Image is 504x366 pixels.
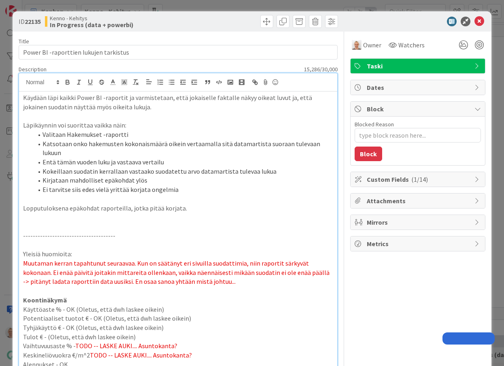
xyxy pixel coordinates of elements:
[398,40,425,50] span: Watchers
[50,15,134,21] span: Kenno - Kehitys
[367,217,470,227] span: Mirrors
[33,139,333,157] li: Katsotaan onko hakemusten kokonaismäärä oikein vertaamalla sitä datamartista suoraan tulevaan lukuun
[90,351,192,359] span: TODO -- LASKE AUKI.... Asuntokanta?
[19,38,29,45] label: Title
[75,342,177,350] span: TODO -- LASKE AUKI.... Asuntokanta?
[23,204,333,213] p: Lopputuloksena epäkohdat raporteilla, jotka pitää korjata.
[367,239,470,249] span: Metrics
[23,259,331,285] span: Muutaman kerran tapahtunut seuraavaa. Kun on säätänyt eri sivuilla suodattimia, niin raportit sär...
[23,314,333,323] p: Potentiaaliset tuotot € - OK (Oletus, että dwh laskee oikein)
[23,323,333,332] p: Tyhjäkäyttö € - OK (Oletus, että dwh laskee oikein)
[33,167,333,176] li: Kokeillaan suodatin kerrallaan vastaako suodatettu arvo datamartista tulevaa lukua
[25,17,41,26] b: 22135
[367,174,470,184] span: Custom Fields
[23,305,333,314] p: Käyttöaste % - OK (Oletus, että dwh laskee oikein)
[23,296,67,304] strong: Koontinäkymä
[49,66,338,73] div: 15,286 / 30,000
[23,231,333,240] p: --------------------------------------
[355,121,394,128] label: Blocked Reason
[363,40,381,50] span: Owner
[19,45,338,60] input: type card name here...
[355,147,382,161] button: Block
[367,104,470,114] span: Block
[23,332,333,342] p: Tulot € - (Oletus, että dwh laskee oikein)
[19,17,41,26] span: ID
[33,176,333,185] li: Kirjataan mahdolliset epäkohdat ylös
[411,175,428,183] span: ( 1/14 )
[33,130,333,139] li: Valitaan Hakemukset -raportti
[33,157,333,167] li: Entä tämän vuoden luku ja vastaava vertailu
[367,61,470,71] span: Taski
[50,21,134,28] b: In Progress (data + powerbi)
[23,93,333,111] p: Käydään läpi kaikki Power BI -raportit ja varmistetaan, että jokaiselle faktalle näkyy oikeat luv...
[23,341,333,351] p: Vaihtuvuusaste % -
[23,121,333,130] p: Läpikäynnin voi suorittaa vaikka näin:
[352,40,362,50] img: PM
[23,249,333,259] p: Yleisiä huomioita:
[367,83,470,92] span: Dates
[33,185,333,194] li: Ei tarvitse siis edes vielä yrittää korjata ongelmia
[19,66,47,73] span: Description
[367,196,470,206] span: Attachments
[23,351,333,360] p: Keskineliövuokra €/m^2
